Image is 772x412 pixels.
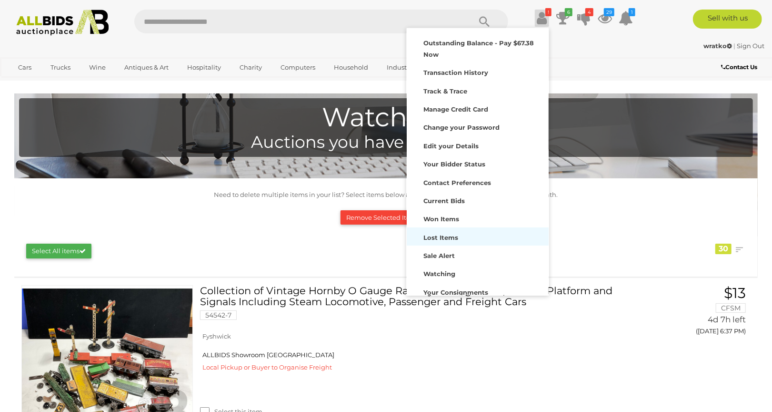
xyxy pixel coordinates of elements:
a: Sign Out [737,42,765,50]
strong: Transaction History [423,69,488,76]
a: Computers [274,60,321,75]
strong: Your Consignments [423,288,488,296]
a: Antiques & Art [118,60,175,75]
a: Your Bidder Status [407,154,549,172]
span: | [734,42,736,50]
a: Outstanding Balance - Pay $67.38 Now [407,33,549,62]
i: ! [545,8,551,16]
a: [GEOGRAPHIC_DATA] [12,75,92,91]
a: Manage Credit Card [407,99,549,117]
a: Hospitality [181,60,227,75]
a: Sale Alert [407,246,549,264]
strong: Outstanding Balance - Pay $67.38 Now [423,39,534,58]
a: Your Consignments [407,282,549,300]
a: 1 [619,10,633,27]
h1: Watching [24,103,748,132]
strong: Manage Credit Card [423,105,488,113]
a: 6 [556,10,570,27]
h4: Auctions you have your eye on [24,133,748,152]
a: $13 CFSM 4d 7h left ([DATE] 6:37 PM) [641,285,748,340]
b: Contact Us [721,63,757,71]
strong: Edit your Details [423,142,479,150]
strong: Won Items [423,215,459,223]
div: Local Pickup or Buyer to Organise Freight [200,361,627,373]
strong: wratko [704,42,732,50]
strong: Lost Items [423,234,458,241]
a: Watching [407,264,549,282]
a: 29 [598,10,612,27]
a: Wine [83,60,112,75]
p: Need to delete multiple items in your list? Select items below and click "Remove Selected" button... [19,189,753,200]
a: Cars [12,60,38,75]
a: Transaction History [407,62,549,81]
a: Sell with us [693,10,762,29]
a: Collection of Vintage Hornby O Gauge Railway Rolling Stock, Station Platform and Signals Includin... [207,285,627,327]
span: $13 [724,284,746,302]
strong: Sale Alert [423,252,455,259]
button: Select All items [26,244,91,258]
a: wratko [704,42,734,50]
a: Won Items [407,209,549,227]
a: Charity [233,60,268,75]
a: 4 [577,10,591,27]
i: 4 [585,8,593,16]
strong: Your Bidder Status [423,160,485,168]
button: Search [461,10,508,33]
a: Contact Us [721,62,760,72]
a: Household [328,60,374,75]
button: Remove Selected Items [341,210,431,225]
i: 1 [629,8,635,16]
a: Trucks [44,60,77,75]
a: Contact Preferences [407,173,549,191]
strong: Watching [423,270,455,278]
a: ! [535,10,549,27]
a: Industrial [381,60,423,75]
div: 30 [715,244,732,254]
strong: Track & Trace [423,87,467,95]
a: Current Bids [407,191,549,209]
img: Allbids.com.au [11,10,114,36]
i: 6 [565,8,572,16]
a: Change your Password [407,117,549,135]
a: Lost Items [407,227,549,246]
strong: Contact Preferences [423,179,491,186]
strong: Change your Password [423,124,500,131]
a: Edit your Details [407,136,549,154]
strong: Current Bids [423,197,465,205]
i: 29 [604,8,614,16]
a: Track & Trace [407,81,549,99]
